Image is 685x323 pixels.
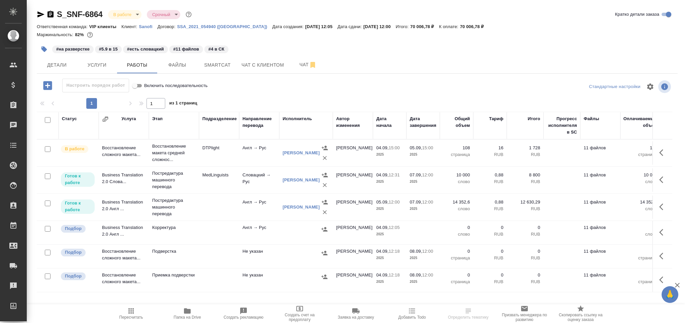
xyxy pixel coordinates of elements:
[147,10,180,19] div: В работе
[272,304,328,323] button: Создать счет на предоплату
[319,272,329,282] button: Назначить
[410,145,422,150] p: 05.09,
[510,172,540,178] p: 8 800
[422,145,433,150] p: 15:00
[376,178,403,185] p: 2025
[443,255,470,261] p: страница
[376,172,389,177] p: 04.09,
[121,61,153,69] span: Работы
[57,10,103,19] a: S_SNF-6864
[337,24,363,29] p: Дата сдачи:
[624,145,657,151] p: 108
[477,224,503,231] p: 0
[37,32,75,37] p: Маржинальность:
[443,151,470,158] p: страница
[239,168,279,192] td: Словацкий → Рус
[152,248,196,255] p: Подверстка
[177,24,272,29] p: SSA_2021_054940 ([GEOGRAPHIC_DATA])
[624,231,657,238] p: слово
[440,304,496,323] button: Определить тематику
[272,24,305,29] p: Дата создания:
[410,206,436,212] p: 2025
[174,315,201,320] span: Папка на Drive
[152,224,196,231] p: Корректура
[410,178,436,185] p: 2025
[443,115,470,129] div: Общий объем
[584,272,617,278] p: 11 файлов
[655,172,671,188] button: Здесь прячутся важные кнопки
[111,12,133,17] button: В работе
[584,115,599,122] div: Файлы
[99,141,149,165] td: Восстановление сложного макета...
[510,255,540,261] p: RUB
[276,313,324,322] span: Создать счет на предоплату
[664,288,676,302] span: 🙏
[547,115,577,136] div: Прогресс исполнителя в SC
[152,272,196,278] p: Приемка подверстки
[65,200,91,213] p: Готов к работе
[56,46,90,53] p: #на разверстке
[283,115,312,122] div: Исполнитель
[86,30,94,39] button: 10528.00 RUB;
[99,245,149,268] td: Восстановление сложного макета...
[376,199,389,205] p: 05.09,
[241,61,284,69] span: Чат с клиентом
[333,141,373,165] td: [PERSON_NAME]
[283,177,320,182] a: [PERSON_NAME]
[127,46,164,53] p: #есть словацкий
[448,315,488,320] span: Определить тематику
[389,145,400,150] p: 15:00
[389,225,400,230] p: 12:05
[319,248,329,258] button: Назначить
[338,315,374,320] span: Заявка на доставку
[60,172,95,187] div: Исполнитель может приступить к работе
[624,206,657,212] p: слово
[443,248,470,255] p: 0
[510,248,540,255] p: 0
[283,150,320,155] a: [PERSON_NAME]
[443,199,470,206] p: 14 352,6
[139,23,158,29] a: Sanofi
[60,224,95,233] div: Можно подбирать исполнителей
[655,272,671,288] button: Здесь прячутся важные кнопки
[158,24,177,29] p: Договор:
[376,255,403,261] p: 2025
[320,143,330,153] button: Назначить
[239,195,279,219] td: Англ → Рус
[642,79,658,95] span: Настроить таблицу
[615,11,659,18] span: Кратко детали заказа
[477,178,503,185] p: RUB
[443,278,470,285] p: страница
[239,141,279,165] td: Англ → Рус
[624,278,657,285] p: страница
[37,10,45,18] button: Скопировать ссылку для ЯМессенджера
[439,24,460,29] p: К оплате:
[624,224,657,231] p: 0
[60,272,95,281] div: Можно подбирать исполнителей
[477,248,503,255] p: 0
[215,304,272,323] button: Создать рекламацию
[62,115,77,122] div: Статус
[443,272,470,278] p: 0
[75,32,85,37] p: 82%
[208,46,224,53] p: #4 в СК
[122,46,169,52] span: есть словацкий
[173,46,199,53] p: #11 файлов
[305,24,337,29] p: [DATE] 12:05
[662,286,678,303] button: 🙏
[150,12,172,17] button: Срочный
[587,82,642,92] div: split button
[159,304,215,323] button: Папка на Drive
[376,115,403,129] div: Дата начала
[410,172,422,177] p: 07.09,
[655,145,671,161] button: Здесь прячутся важные кнопки
[94,46,122,52] span: 5.9 в 15
[37,24,89,29] p: Ответственная команда:
[624,248,657,255] p: 0
[333,268,373,292] td: [PERSON_NAME]
[624,255,657,261] p: страница
[99,46,118,53] p: #5.9 в 15
[389,272,400,277] p: 12:18
[239,221,279,244] td: Англ → Рус
[376,206,403,212] p: 2025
